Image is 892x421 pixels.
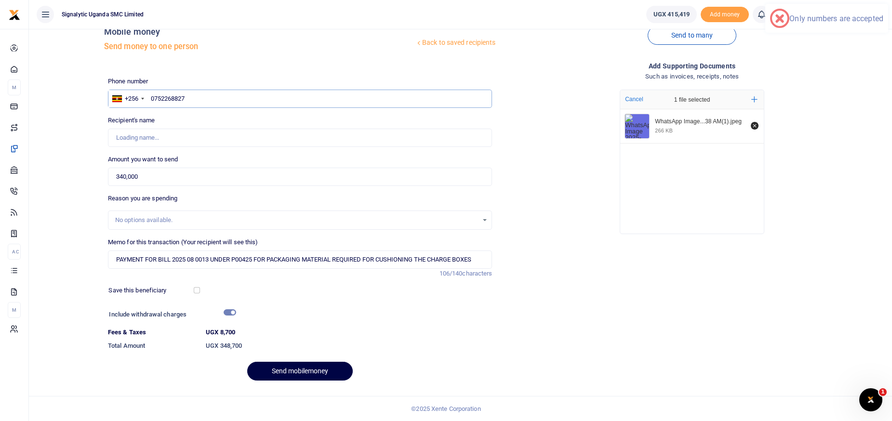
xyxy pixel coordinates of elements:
li: Toup your wallet [701,7,749,23]
label: Phone number [108,77,148,86]
li: M [8,302,21,318]
span: characters [462,270,492,277]
span: UGX 415,419 [653,10,690,19]
div: Only numbers are accepted [789,14,883,23]
div: +256 [125,94,138,104]
a: logo-small logo-large logo-large [9,11,20,18]
span: 1 [879,388,887,396]
a: UGX 415,419 [646,6,697,23]
div: No options available. [115,215,479,225]
label: Memo for this transaction (Your recipient will see this) [108,237,258,247]
label: Recipient's name [108,116,155,125]
span: 106/140 [439,270,463,277]
input: Enter extra information [108,250,493,269]
li: Wallet ballance [642,6,701,23]
div: File Uploader [620,90,764,234]
h6: Include withdrawal charges [109,311,231,318]
h6: UGX 348,700 [206,342,492,350]
button: Remove file [749,120,760,131]
h4: Such as invoices, receipts, notes [500,71,884,82]
h5: Send money to one person [104,42,415,52]
label: Amount you want to send [108,155,178,164]
label: Save this beneficiary [108,286,166,295]
div: 266 KB [655,127,673,134]
input: UGX [108,168,493,186]
a: Send to many [648,26,736,45]
div: 1 file selected [651,90,733,109]
button: Add more files [747,92,761,106]
img: logo-small [9,9,20,21]
div: Uganda: +256 [108,90,147,107]
a: Back to saved recipients [415,34,496,52]
dt: Fees & Taxes [104,328,202,337]
button: Send mobilemoney [247,362,353,381]
img: WhatsApp Image 2025-08-11 at 9.00.38 AM(1).jpeg [625,114,649,138]
a: Add money [701,10,749,17]
li: M [8,79,21,95]
iframe: Intercom live chat [859,388,882,411]
label: UGX 8,700 [206,328,235,337]
input: Enter phone number [108,90,493,108]
span: Add money [701,7,749,23]
h4: Mobile money [104,26,415,37]
button: Cancel [622,93,646,105]
h4: Add supporting Documents [500,61,884,71]
h6: Total Amount [108,342,198,350]
li: Ac [8,244,21,260]
span: Signalytic Uganda SMC Limited [58,10,147,19]
label: Reason you are spending [108,194,177,203]
div: WhatsApp Image 2025-08-11 at 9.00.38 AM(1).jpeg [655,118,746,126]
input: Loading name... [108,129,493,147]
